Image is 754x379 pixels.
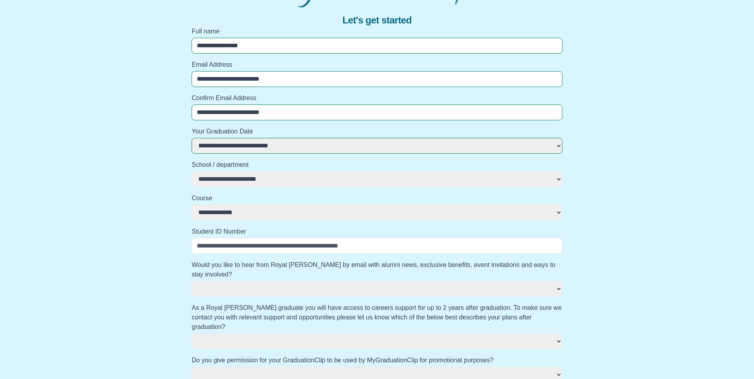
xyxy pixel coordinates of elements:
label: Confirm Email Address [192,93,562,103]
label: As a Royal [PERSON_NAME] graduate you will have access to careers support for up to 2 years after... [192,303,562,332]
label: Would you like to hear from Royal [PERSON_NAME] by email with alumni news, exclusive benefits, ev... [192,260,562,279]
label: Your Graduation Date [192,127,562,136]
label: Course [192,193,562,203]
span: Let's get started [342,14,411,27]
label: Full name [192,27,562,36]
label: School / department [192,160,562,170]
label: Student ID Number [192,227,562,236]
label: Do you give permission for your GraduationClip to be used by MyGraduationClip for promotional pur... [192,356,562,365]
label: Email Address [192,60,562,70]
